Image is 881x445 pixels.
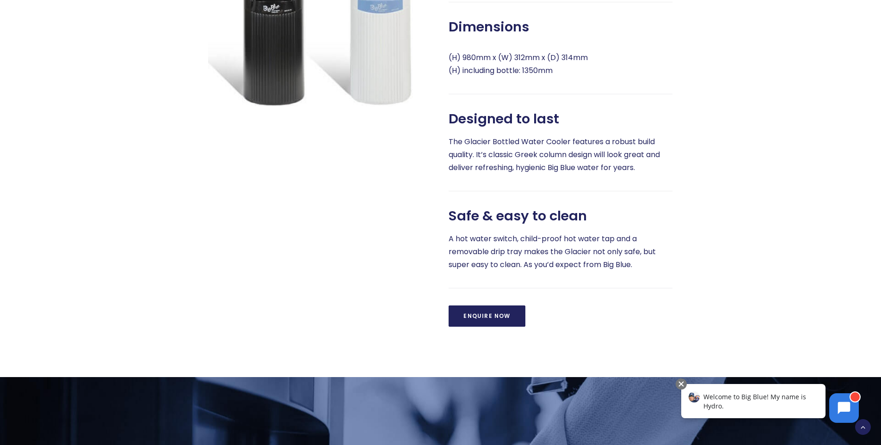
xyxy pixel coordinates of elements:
iframe: Chatbot [672,377,868,432]
p: A hot water switch, child-proof hot water tap and a removable drip tray makes the Glacier not onl... [449,232,672,271]
span: Dimensions [449,19,529,35]
span: Safe & easy to clean [449,208,587,224]
p: The Glacier Bottled Water Cooler features a robust build quality. It’s classic Greek column desig... [449,135,672,174]
p: (H) 980mm x (W) 312mm x (D) 314mm (H) including bottle: 1350mm [449,51,672,77]
span: Designed to last [449,111,559,127]
a: Enquire Now [449,305,525,327]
